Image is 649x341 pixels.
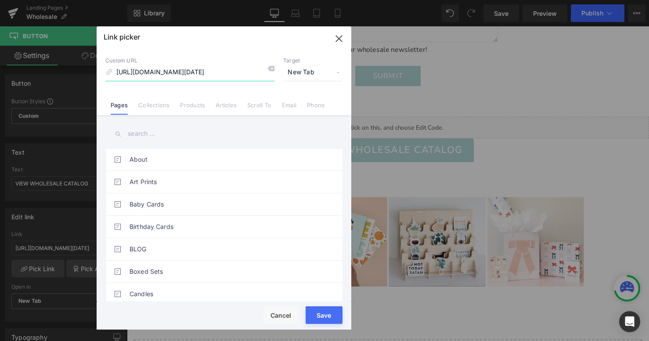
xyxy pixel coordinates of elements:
a: Email [282,102,296,115]
a: Phone [307,102,325,115]
a: Articles [216,102,237,115]
button: Submit [232,40,299,61]
button: Save [306,306,343,324]
a: BLOG [130,238,323,260]
button: Cancel [263,306,299,324]
a: Candles [130,283,323,305]
a: Collections [138,102,169,115]
span: Please add me to your wholesale newsletter! [159,19,306,29]
a: Scroll To [247,102,271,115]
a: Boxed Sets [130,261,323,283]
input: https://gempages.net [105,64,274,81]
input: Please add me to your wholesale newsletter! [154,20,159,26]
span: New Tab [283,64,343,81]
a: About [130,149,323,170]
input: search ... [105,124,343,144]
a: Products [180,102,205,115]
a: VIEW WHOLESALE CATALOG [178,114,353,138]
span: VIEW WHOLESALE CATALOG [190,119,342,133]
div: Open Intercom Messenger [619,311,640,332]
p: Custom URL [105,57,274,64]
a: Birthday Cards [130,216,323,238]
p: Link picker [104,33,140,41]
p: Target [283,57,343,64]
a: Pages [111,102,128,115]
a: Art Prints [130,171,323,193]
a: Baby Cards [130,193,323,215]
